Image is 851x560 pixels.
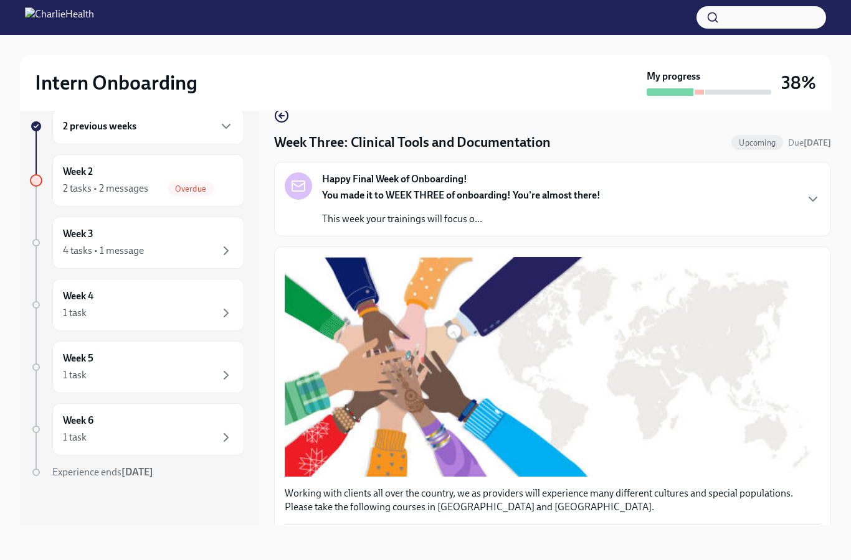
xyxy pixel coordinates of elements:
[30,403,244,455] a: Week 61 task
[63,352,93,365] h6: Week 5
[63,227,93,241] h6: Week 3
[121,466,153,478] strong: [DATE]
[731,138,783,147] span: Upcoming
[788,137,831,149] span: September 29th, 2025 07:00
[322,189,601,201] strong: You made it to WEEK THREE of onboarding! You're almost there!
[63,182,148,195] div: 2 tasks • 2 messages
[25,7,94,27] img: CharlieHealth
[63,244,144,258] div: 4 tasks • 1 message
[647,70,700,83] strong: My progress
[30,217,244,269] a: Week 34 tasks • 1 message
[322,212,601,226] p: This week your trainings will focus o...
[168,184,214,194] span: Overdue
[804,138,831,148] strong: [DATE]
[322,172,467,186] strong: Happy Final Week of Onboarding!
[30,279,244,331] a: Week 41 task
[30,154,244,207] a: Week 22 tasks • 2 messagesOverdue
[63,289,93,303] h6: Week 4
[63,414,93,427] h6: Week 6
[285,257,820,477] button: Zoom image
[63,431,87,444] div: 1 task
[274,133,551,152] h4: Week Three: Clinical Tools and Documentation
[63,165,93,179] h6: Week 2
[781,72,816,94] h3: 38%
[35,70,197,95] h2: Intern Onboarding
[30,341,244,393] a: Week 51 task
[52,466,153,478] span: Experience ends
[63,119,136,133] h6: 2 previous weeks
[285,487,820,514] p: Working with clients all over the country, we as providers will experience many different culture...
[63,306,87,320] div: 1 task
[788,138,831,148] span: Due
[63,368,87,382] div: 1 task
[52,108,244,144] div: 2 previous weeks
